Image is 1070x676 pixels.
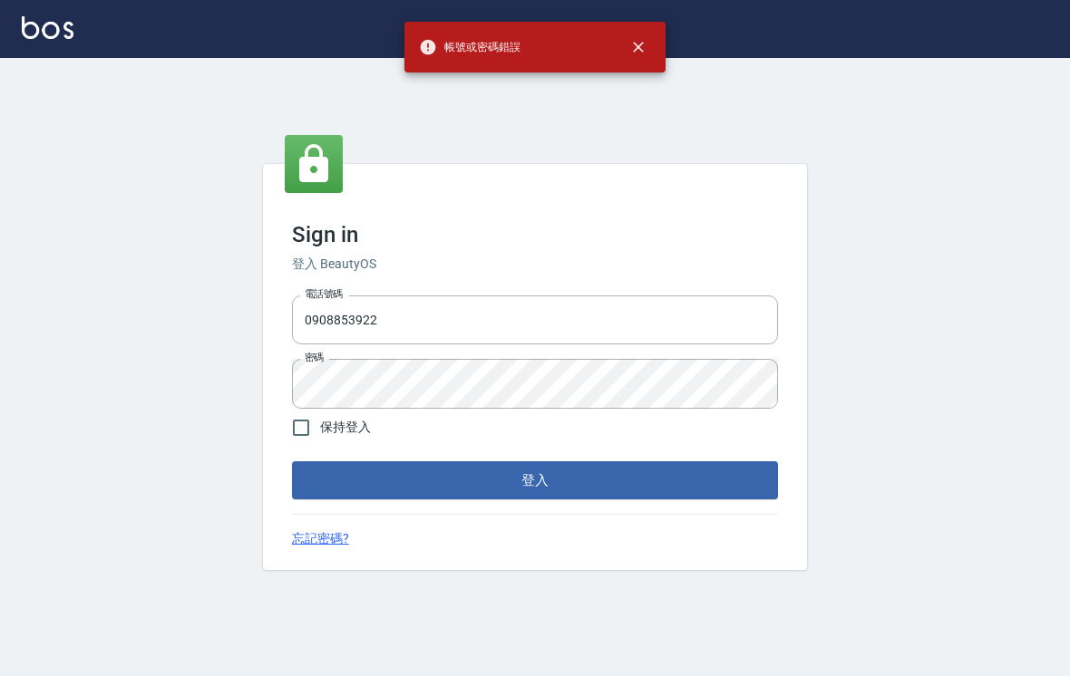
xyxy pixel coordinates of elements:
[292,222,778,247] h3: Sign in
[292,529,349,548] a: 忘記密碼?
[305,287,343,301] label: 電話號碼
[419,38,520,56] span: 帳號或密碼錯誤
[305,351,324,364] label: 密碼
[22,16,73,39] img: Logo
[618,27,658,67] button: close
[320,418,371,437] span: 保持登入
[292,461,778,499] button: 登入
[292,255,778,274] h6: 登入 BeautyOS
